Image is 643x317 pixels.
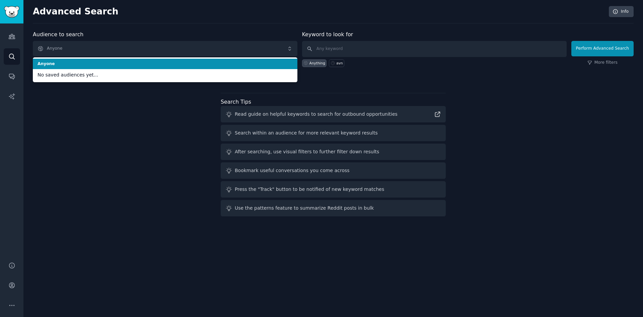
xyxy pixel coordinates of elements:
label: Keyword to look for [302,31,353,38]
div: Search within an audience for more relevant keyword results [235,129,378,137]
h2: Advanced Search [33,6,605,17]
div: Press the "Track" button to be notified of new keyword matches [235,186,384,193]
input: Any keyword [302,41,567,57]
label: Search Tips [221,99,251,105]
div: avn [336,61,343,65]
a: Info [609,6,634,17]
button: Anyone [33,41,297,56]
span: Anyone [38,61,293,67]
img: GummySearch logo [4,6,19,18]
button: Perform Advanced Search [571,41,634,56]
span: No saved audiences yet... [38,71,293,78]
div: Read guide on helpful keywords to search for outbound opportunities [235,111,398,118]
ul: Anyone [33,57,297,82]
a: More filters [587,60,618,66]
div: After searching, use visual filters to further filter down results [235,148,379,155]
div: Bookmark useful conversations you come across [235,167,350,174]
label: Audience to search [33,31,83,38]
div: Use the patterns feature to summarize Reddit posts in bulk [235,205,374,212]
div: Anything [309,61,325,65]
